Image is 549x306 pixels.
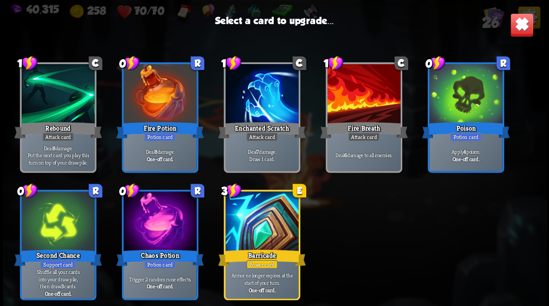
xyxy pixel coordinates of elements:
[17,183,37,198] div: 0
[221,55,241,70] div: 1
[292,56,306,70] div: C
[42,132,74,141] div: Attack card
[125,148,194,155] p: Deal damage.
[257,148,259,155] b: 7
[344,151,347,159] b: 6
[23,268,93,290] p: Shuffle all your cards into your draw pile, then draw cards.
[431,148,500,155] p: Apply poison.
[191,56,204,70] div: R
[40,260,75,269] div: Support card
[89,184,102,198] div: R
[61,282,64,290] b: 3
[425,55,445,70] div: 0
[116,120,204,140] div: Fire Potion
[116,248,204,268] div: Chaos Potion
[246,132,278,141] div: Attack card
[292,184,306,198] div: E
[450,132,482,141] div: Potion card
[215,15,334,26] h3: Select a card to upgrade...
[246,260,278,269] div: Power card
[320,120,408,140] div: Fire Breath
[146,282,173,290] b: One-off card.
[218,248,306,268] div: Barricade
[44,290,71,297] b: One-off card.
[52,144,55,152] b: 8
[394,56,408,70] div: C
[89,56,102,70] div: C
[119,183,139,198] div: 0
[218,120,306,140] div: Enchanted Scratch
[146,155,173,163] b: One-off card.
[348,132,380,141] div: Attack card
[510,13,533,36] img: Close_Button.png
[14,248,102,268] div: Second Chance
[144,260,176,269] div: Potion card
[191,184,204,198] div: R
[452,155,479,163] b: One-off card.
[323,55,343,70] div: 1
[144,132,176,141] div: Potion card
[463,148,466,155] b: 4
[17,55,37,70] div: 1
[422,120,510,140] div: Poison
[496,56,510,70] div: R
[227,272,296,286] p: Armor no longer expires at the start of your turn.
[221,183,241,198] div: 3
[227,148,296,162] p: Deal damage. Draw 1 card.
[154,148,157,155] b: 8
[125,275,194,283] p: Trigger 2 random rune effects.
[23,144,93,166] p: Deal damage. Put the next card you play this turn on top of your draw pile.
[329,151,398,159] p: Deal damage to all enemies.
[248,286,275,294] b: One-off card.
[14,120,102,140] div: Rebound
[119,55,139,70] div: 0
